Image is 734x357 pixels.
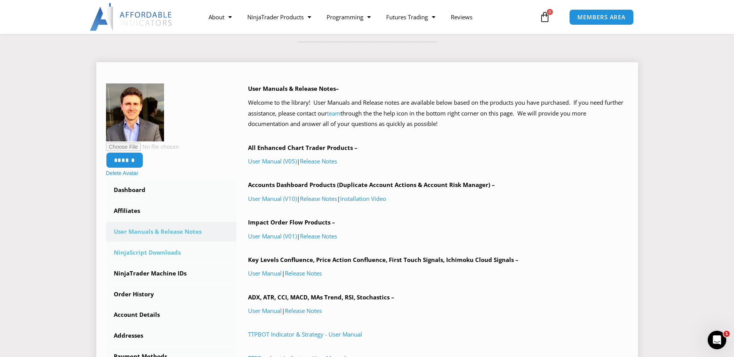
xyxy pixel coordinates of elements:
a: 0 [528,6,562,28]
a: MEMBERS AREA [569,9,634,25]
a: Installation Video [340,195,386,202]
a: Release Notes [300,195,337,202]
a: Dashboard [106,180,237,200]
b: User Manuals & Release Notes– [248,85,339,92]
a: Futures Trading [378,8,443,26]
p: | [248,231,628,242]
a: Account Details [106,305,237,325]
img: 1608675936449%20(1)23-150x150.jfif [106,83,164,141]
nav: Menu [201,8,537,26]
a: User Manual (V10) [248,195,297,202]
b: All Enhanced Chart Trader Products – [248,144,358,151]
p: | [248,268,628,279]
a: User Manuals & Release Notes [106,222,237,242]
a: User Manual [248,307,282,314]
a: NinjaScript Downloads [106,243,237,263]
b: Accounts Dashboard Products (Duplicate Account Actions & Account Risk Manager) – [248,181,495,189]
a: team [327,109,340,117]
a: NinjaTrader Machine IDs [106,263,237,284]
p: Welcome to the library! User Manuals and Release notes are available below based on the products ... [248,97,628,130]
span: 1 [724,331,730,337]
a: Affiliates [106,201,237,221]
b: Key Levels Confluence, Price Action Confluence, First Touch Signals, Ichimoku Cloud Signals – [248,256,518,263]
a: Delete Avatar [106,170,139,176]
span: MEMBERS AREA [577,14,626,20]
b: Impact Order Flow Products – [248,218,335,226]
a: Release Notes [285,269,322,277]
a: User Manual (V01) [248,232,297,240]
a: Release Notes [300,157,337,165]
a: About [201,8,240,26]
a: NinjaTrader Products [240,8,319,26]
a: Reviews [443,8,480,26]
b: ADX, ATR, CCI, MACD, MAs Trend, RSI, Stochastics – [248,293,394,301]
iframe: Intercom live chat [708,331,726,349]
p: | [248,306,628,316]
a: User Manual (V05) [248,157,297,165]
a: Programming [319,8,378,26]
a: TTPBOT Indicator & Strategy - User Manual [248,330,362,338]
a: User Manual [248,269,282,277]
a: Addresses [106,326,237,346]
p: | | [248,194,628,204]
span: 0 [547,9,553,15]
img: LogoAI | Affordable Indicators – NinjaTrader [90,3,173,31]
a: Order History [106,284,237,304]
a: Release Notes [285,307,322,314]
p: | [248,156,628,167]
a: Release Notes [300,232,337,240]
